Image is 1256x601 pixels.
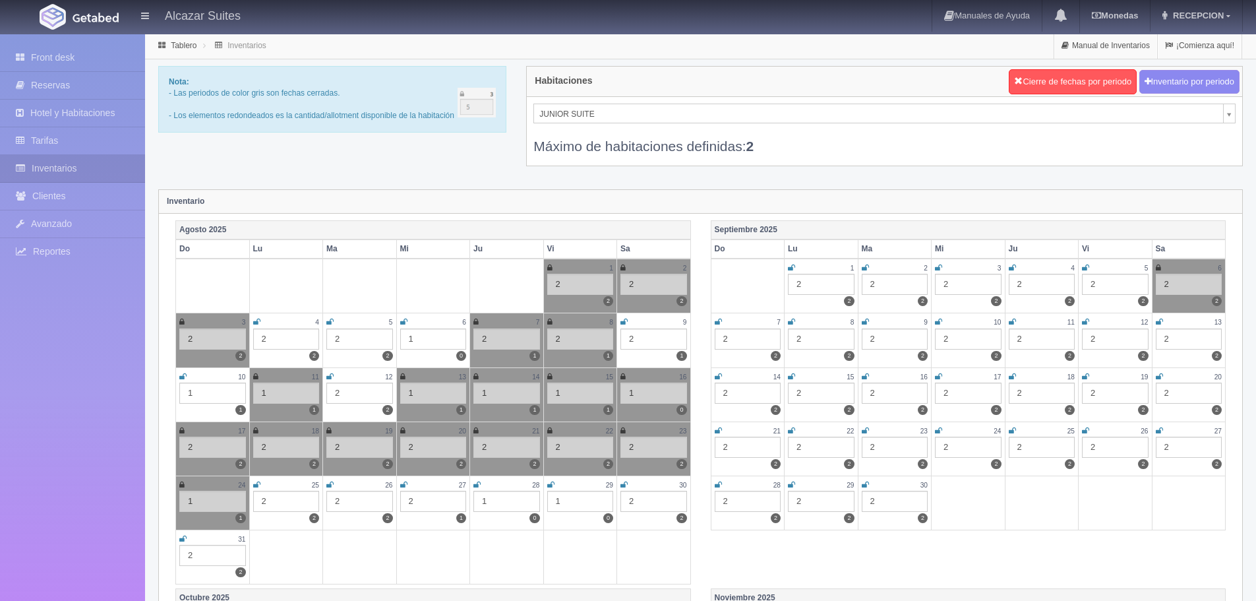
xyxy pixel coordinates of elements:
[1214,319,1222,326] small: 13
[385,373,392,381] small: 12
[683,319,687,326] small: 9
[715,491,781,512] div: 2
[385,427,392,435] small: 19
[847,482,854,489] small: 29
[235,405,245,415] label: 1
[382,351,392,361] label: 2
[715,329,781,350] div: 2
[788,491,854,512] div: 2
[249,239,323,259] th: Lu
[603,296,613,306] label: 2
[773,373,781,381] small: 14
[924,319,928,326] small: 9
[536,319,540,326] small: 7
[547,491,614,512] div: 1
[683,265,687,272] small: 2
[773,427,781,435] small: 21
[253,437,320,458] div: 2
[179,545,246,566] div: 2
[1065,296,1075,306] label: 2
[676,513,686,523] label: 2
[235,351,245,361] label: 2
[1212,459,1222,469] label: 2
[991,405,1001,415] label: 2
[711,220,1226,239] th: Septiembre 2025
[176,239,250,259] th: Do
[746,139,754,154] b: 2
[312,482,319,489] small: 25
[858,239,932,259] th: Ma
[991,351,1001,361] label: 2
[389,319,393,326] small: 5
[235,567,245,577] label: 2
[171,41,196,50] a: Tablero
[529,405,539,415] label: 1
[1009,329,1075,350] div: 2
[400,437,467,458] div: 2
[1009,437,1075,458] div: 2
[1212,351,1222,361] label: 2
[777,319,781,326] small: 7
[1065,405,1075,415] label: 2
[844,405,854,415] label: 2
[715,437,781,458] div: 2
[1009,69,1137,94] button: Cierre de fechas por periodo
[920,373,928,381] small: 16
[1156,274,1222,295] div: 2
[920,427,928,435] small: 23
[473,491,540,512] div: 1
[400,491,467,512] div: 2
[679,427,686,435] small: 23
[1218,265,1222,272] small: 6
[1141,319,1148,326] small: 12
[158,66,506,133] div: - Las periodos de color gris son fechas cerradas. - Los elementos redondeados es la cantidad/allo...
[1065,459,1075,469] label: 2
[473,437,540,458] div: 2
[462,319,466,326] small: 6
[326,491,393,512] div: 2
[1067,427,1075,435] small: 25
[603,513,613,523] label: 0
[167,197,204,206] strong: Inventario
[238,373,245,381] small: 10
[456,351,466,361] label: 0
[1071,265,1075,272] small: 4
[862,383,928,404] div: 2
[235,513,245,523] label: 1
[932,239,1005,259] th: Mi
[862,274,928,295] div: 2
[676,405,686,415] label: 0
[920,482,928,489] small: 30
[1156,383,1222,404] div: 2
[918,351,928,361] label: 2
[382,405,392,415] label: 2
[994,373,1001,381] small: 17
[1138,459,1148,469] label: 2
[385,482,392,489] small: 26
[456,459,466,469] label: 2
[1156,437,1222,458] div: 2
[1141,373,1148,381] small: 19
[994,427,1001,435] small: 24
[533,104,1236,123] a: JUNIOR SUITE
[676,296,686,306] label: 2
[788,274,854,295] div: 2
[1082,383,1149,404] div: 2
[543,239,617,259] th: Vi
[1141,427,1148,435] small: 26
[1145,265,1149,272] small: 5
[991,296,1001,306] label: 2
[473,383,540,404] div: 1
[918,459,928,469] label: 2
[400,383,467,404] div: 1
[1158,33,1241,59] a: ¡Comienza aquí!
[788,383,854,404] div: 2
[998,265,1002,272] small: 3
[309,513,319,523] label: 2
[40,4,66,30] img: Getabed
[547,329,614,350] div: 2
[529,351,539,361] label: 1
[253,491,320,512] div: 2
[309,459,319,469] label: 2
[533,123,1236,156] div: Máximo de habitaciones definidas:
